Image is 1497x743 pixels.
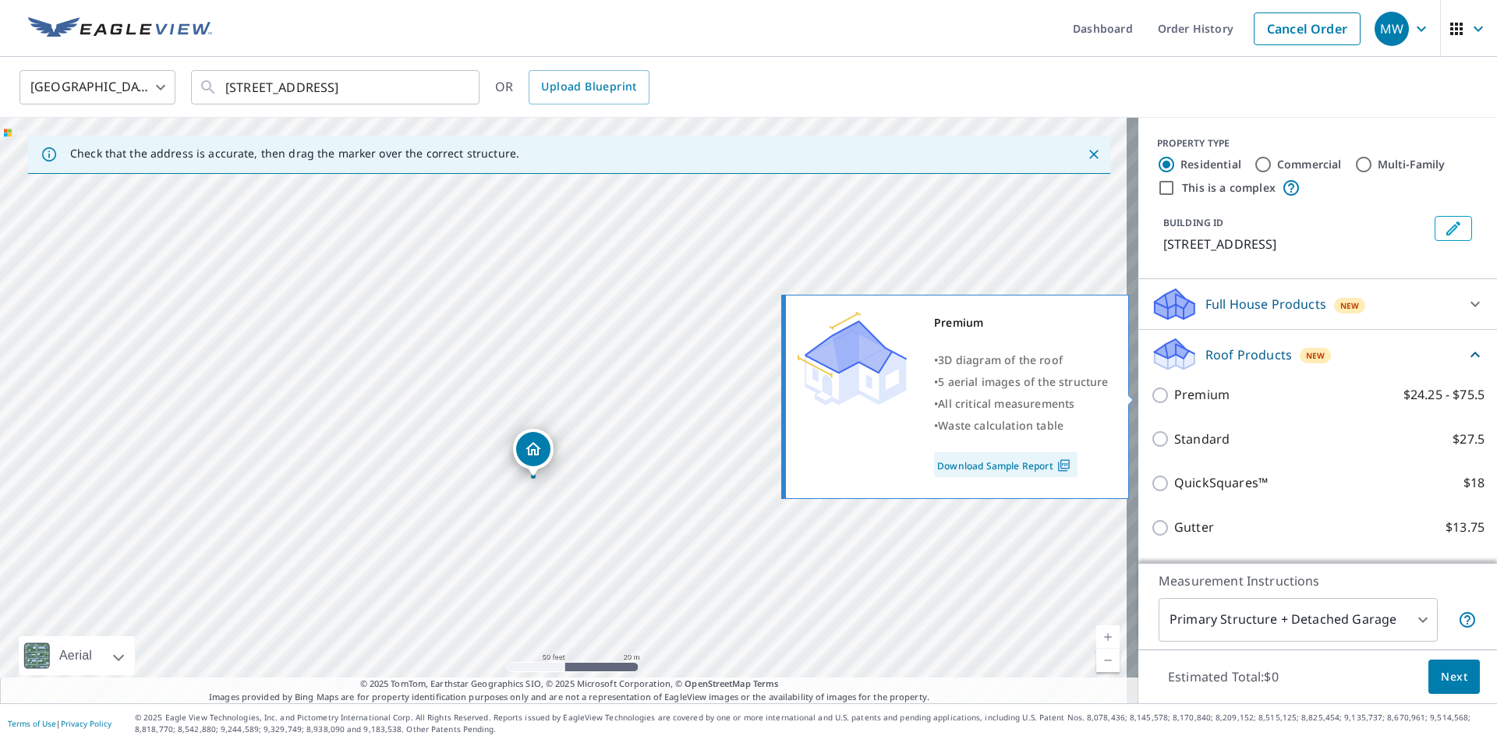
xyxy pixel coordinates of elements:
[798,312,907,405] img: Premium
[1403,385,1485,405] p: $24.25 - $75.5
[1159,598,1438,642] div: Primary Structure + Detached Garage
[513,429,554,477] div: Dropped pin, building 1, Residential property, 1000 Bayside Ln Mound, MN 55364
[1254,12,1361,45] a: Cancel Order
[1277,157,1342,172] label: Commercial
[61,718,111,729] a: Privacy Policy
[753,678,779,689] a: Terms
[28,17,212,41] img: EV Logo
[1453,430,1485,449] p: $27.5
[8,719,111,728] p: |
[934,312,1109,334] div: Premium
[1378,157,1446,172] label: Multi-Family
[1435,216,1472,241] button: Edit building 1
[934,371,1109,393] div: •
[1163,216,1223,229] p: BUILDING ID
[1151,285,1485,323] div: Full House ProductsNew
[1174,518,1214,537] p: Gutter
[1151,336,1485,373] div: Roof ProductsNew
[1159,571,1477,590] p: Measurement Instructions
[541,77,636,97] span: Upload Blueprint
[1053,458,1074,472] img: Pdf Icon
[934,349,1109,371] div: •
[934,393,1109,415] div: •
[1182,180,1276,196] label: This is a complex
[1096,649,1120,672] a: Current Level 19, Zoom Out
[1375,12,1409,46] div: MW
[1446,518,1485,537] p: $13.75
[1174,385,1230,405] p: Premium
[19,65,175,109] div: [GEOGRAPHIC_DATA]
[1174,473,1268,493] p: QuickSquares™
[529,70,649,104] a: Upload Blueprint
[934,415,1109,437] div: •
[225,65,448,109] input: Search by address or latitude-longitude
[1155,660,1291,694] p: Estimated Total: $0
[19,636,135,675] div: Aerial
[1441,667,1467,687] span: Next
[495,70,649,104] div: OR
[1340,299,1360,312] span: New
[938,396,1074,411] span: All critical measurements
[1205,345,1292,364] p: Roof Products
[8,718,56,729] a: Terms of Use
[1458,610,1477,629] span: Your report will include the primary structure and a detached garage if one exists.
[1463,473,1485,493] p: $18
[934,452,1078,477] a: Download Sample Report
[1180,157,1241,172] label: Residential
[55,636,97,675] div: Aerial
[1205,295,1326,313] p: Full House Products
[1096,625,1120,649] a: Current Level 19, Zoom In
[938,418,1063,433] span: Waste calculation table
[1306,349,1325,362] span: New
[135,712,1489,735] p: © 2025 Eagle View Technologies, Inc. and Pictometry International Corp. All Rights Reserved. Repo...
[1163,235,1428,253] p: [STREET_ADDRESS]
[1157,136,1478,150] div: PROPERTY TYPE
[938,374,1108,389] span: 5 aerial images of the structure
[360,678,779,691] span: © 2025 TomTom, Earthstar Geographics SIO, © 2025 Microsoft Corporation, ©
[938,352,1063,367] span: 3D diagram of the roof
[1084,144,1104,165] button: Close
[1174,430,1230,449] p: Standard
[685,678,750,689] a: OpenStreetMap
[1428,660,1480,695] button: Next
[70,147,519,161] p: Check that the address is accurate, then drag the marker over the correct structure.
